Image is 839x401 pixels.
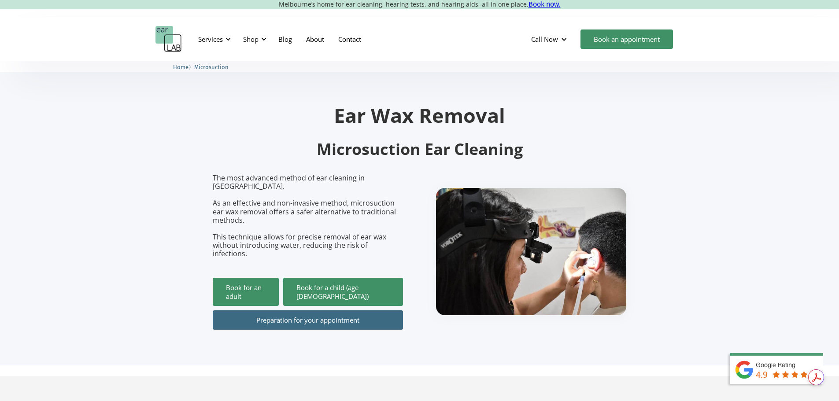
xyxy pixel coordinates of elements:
a: Contact [331,26,368,52]
span: Home [173,64,188,70]
div: Services [198,35,223,44]
a: About [299,26,331,52]
a: Book an appointment [580,29,673,49]
a: Preparation for your appointment [213,310,403,330]
a: Book for an adult [213,278,279,306]
li: 〉 [173,63,194,72]
h1: Ear Wax Removal [213,105,627,125]
h2: Microsuction Ear Cleaning [213,139,627,160]
div: Call Now [524,26,576,52]
div: Shop [238,26,269,52]
img: boy getting ear checked. [436,188,626,315]
div: Shop [243,35,259,44]
a: Book for a child (age [DEMOGRAPHIC_DATA]) [283,278,403,306]
p: The most advanced method of ear cleaning in [GEOGRAPHIC_DATA]. As an effective and non-invasive m... [213,174,403,258]
div: Services [193,26,233,52]
a: Home [173,63,188,71]
div: Call Now [531,35,558,44]
span: Microsuction [194,64,229,70]
a: home [155,26,182,52]
a: Microsuction [194,63,229,71]
a: Blog [271,26,299,52]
